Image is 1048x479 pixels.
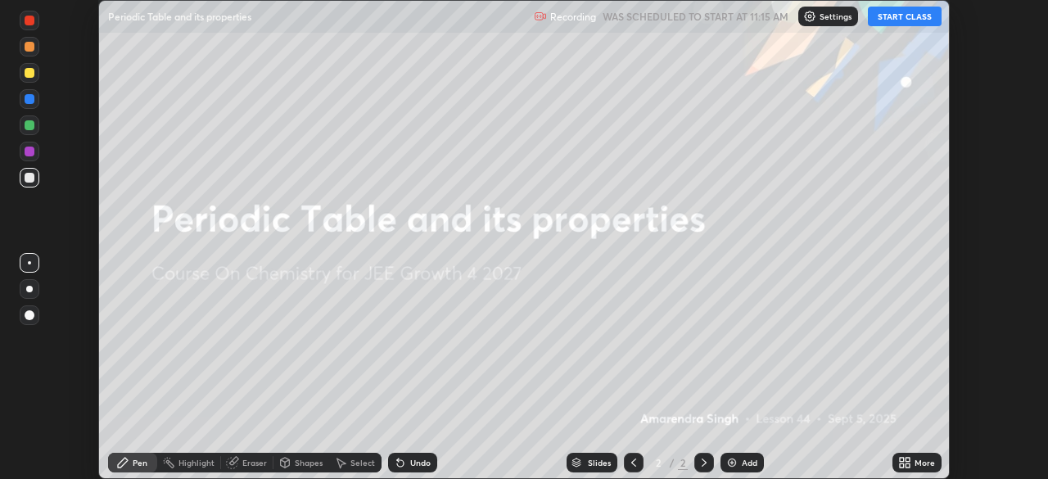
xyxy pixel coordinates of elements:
div: 2 [678,455,688,470]
div: Highlight [178,459,215,467]
div: 2 [650,458,666,468]
p: Recording [550,11,596,23]
div: Select [350,459,375,467]
div: Shapes [295,459,323,467]
p: Settings [820,12,851,20]
div: More [915,459,935,467]
img: recording.375f2c34.svg [534,10,547,23]
div: Undo [410,459,431,467]
div: / [670,458,675,468]
div: Add [742,459,757,467]
h5: WAS SCHEDULED TO START AT 11:15 AM [603,9,788,24]
div: Eraser [242,459,267,467]
div: Slides [588,459,611,467]
button: START CLASS [868,7,942,26]
p: Periodic Table and its properties [108,10,251,23]
div: Pen [133,459,147,467]
img: class-settings-icons [803,10,816,23]
img: add-slide-button [725,456,739,469]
